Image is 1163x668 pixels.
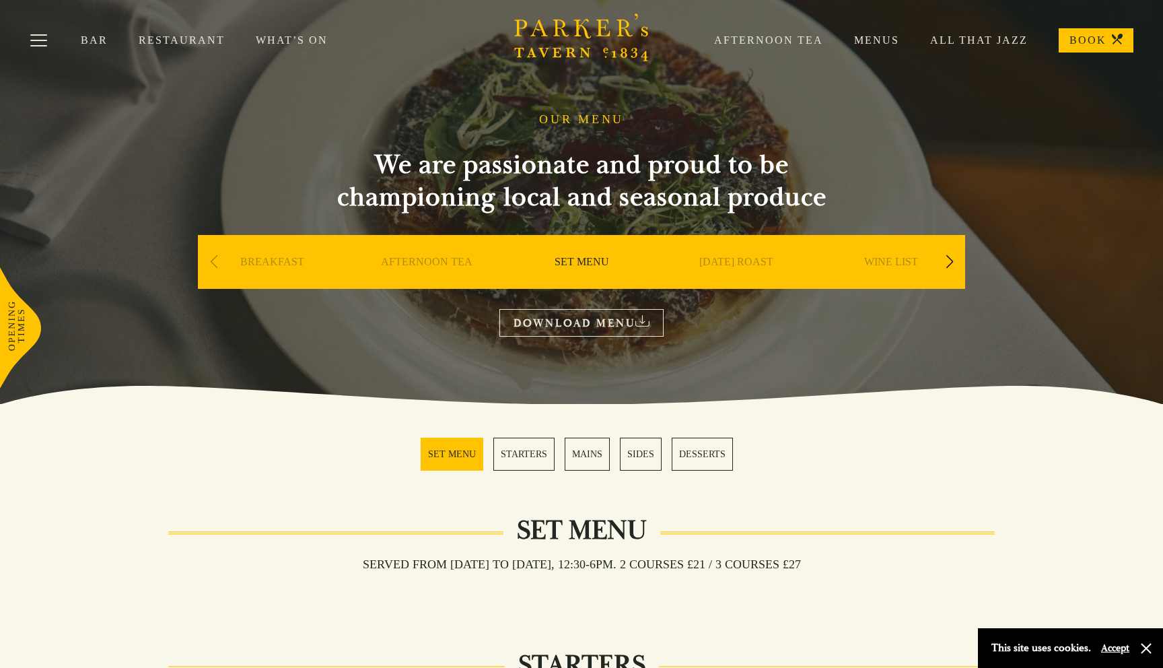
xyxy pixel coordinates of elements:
button: Accept [1101,642,1129,655]
a: WINE LIST [864,255,918,309]
div: 4 / 9 [662,235,810,329]
a: BREAKFAST [240,255,304,309]
a: SET MENU [555,255,609,309]
button: Close and accept [1139,642,1153,655]
p: This site uses cookies. [991,638,1091,658]
h2: Set Menu [503,514,660,547]
div: 1 / 9 [198,235,346,329]
a: 3 / 5 [565,438,610,471]
h3: Served from [DATE] to [DATE], 12:30-6pm. 2 COURSES £21 / 3 COURSES £27 [349,557,814,572]
div: Previous slide [205,247,223,277]
a: 4 / 5 [620,438,662,471]
div: 3 / 9 [507,235,656,329]
a: [DATE] ROAST [699,255,773,309]
h1: OUR MENU [539,112,624,127]
div: Next slide [940,247,958,277]
div: 2 / 9 [353,235,501,329]
a: 1 / 5 [421,438,483,471]
h2: We are passionate and proud to be championing local and seasonal produce [312,149,851,213]
div: 5 / 9 [817,235,965,329]
a: DOWNLOAD MENU [499,309,664,337]
a: AFTERNOON TEA [381,255,472,309]
a: 5 / 5 [672,438,733,471]
a: 2 / 5 [493,438,555,471]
